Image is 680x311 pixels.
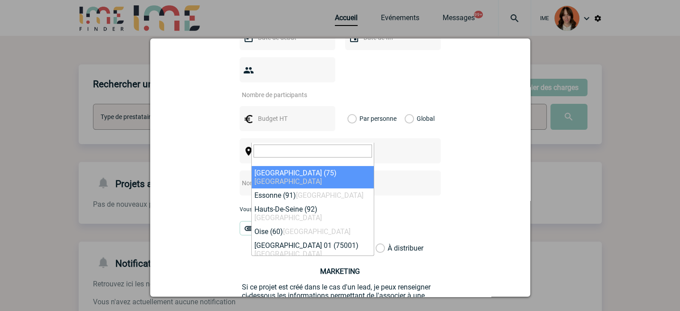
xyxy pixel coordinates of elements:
span: [GEOGRAPHIC_DATA] [296,191,363,200]
li: Hauts-De-Seine (92) [252,202,374,225]
h3: MARKETING [242,267,439,276]
label: Global [405,106,410,131]
span: [GEOGRAPHIC_DATA] [254,213,322,222]
span: [GEOGRAPHIC_DATA] [283,227,351,236]
span: [GEOGRAPHIC_DATA] [254,177,322,186]
label: Par personne [347,106,357,131]
input: Nombre de participants [240,89,324,101]
input: Nom de l'événement [240,177,417,189]
li: [GEOGRAPHIC_DATA] 01 (75001) [252,239,374,261]
li: Essonne (91) [252,188,374,202]
p: Vous pouvez ajouter une pièce jointe à votre demande [240,206,441,213]
input: Budget HT [256,113,317,124]
li: [GEOGRAPHIC_DATA] (75) [252,166,374,188]
span: [GEOGRAPHIC_DATA] [254,250,322,258]
li: Oise (60) [252,225,374,239]
p: Si ce projet est créé dans le cas d'un lead, je peux renseigner ci-dessous les informations perme... [242,283,439,308]
label: À distribuer [376,244,385,253]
